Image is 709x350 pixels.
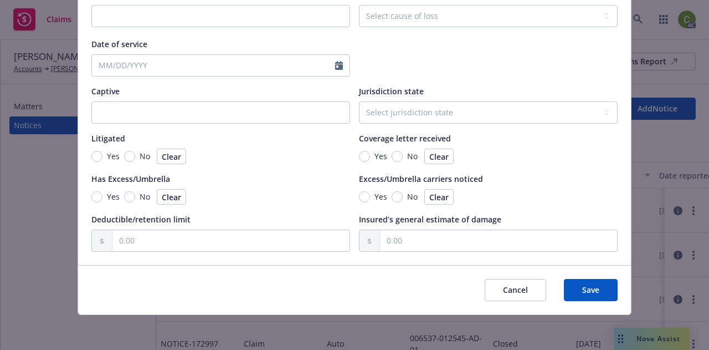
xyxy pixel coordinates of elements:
button: Save [564,279,618,301]
input: MM/DD/YYYY [92,55,335,76]
input: Yes [359,151,370,162]
input: 0.00 [112,230,350,251]
span: Clear [162,192,181,202]
span: Excess/Umbrella carriers noticed [359,174,483,184]
span: Deductible/retention limit [91,214,191,225]
button: Clear [157,149,186,164]
span: Has Excess/Umbrella [91,174,170,184]
input: Yes [91,151,102,162]
span: No [407,150,418,162]
span: No [407,191,418,202]
svg: Calendar [335,61,343,70]
span: Coverage letter received [359,133,451,144]
input: No [124,191,135,202]
span: Captive [91,86,120,97]
span: Clear [162,151,181,162]
span: Yes [107,191,120,202]
input: No [392,191,403,202]
span: Clear [429,192,449,202]
span: Date of service [91,39,147,49]
span: No [140,150,150,162]
button: Cancel [485,279,546,301]
input: Yes [359,191,370,202]
span: Litigated [91,133,125,144]
input: No [124,151,135,162]
span: Yes [374,191,387,202]
input: 0.00 [380,230,617,251]
span: Jurisdiction state [359,86,424,97]
button: Clear [157,189,186,205]
span: Clear [429,151,449,162]
span: Cancel [503,285,528,295]
button: Clear [424,149,454,164]
span: Insured’s general estimate of damage [359,214,501,225]
button: Clear [424,189,454,205]
span: Yes [107,150,120,162]
span: No [140,191,150,202]
span: Yes [374,150,387,162]
input: Yes [91,191,102,202]
input: No [392,151,403,162]
span: Save [582,285,599,295]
